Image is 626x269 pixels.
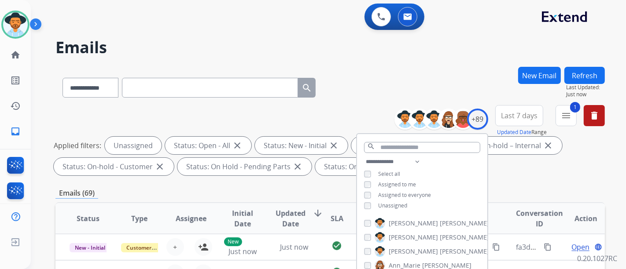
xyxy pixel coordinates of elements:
button: Last 7 days [495,105,543,126]
span: [PERSON_NAME] [389,219,438,228]
span: Unassigned [378,202,407,209]
mat-icon: close [328,140,339,151]
span: Last 7 days [501,114,538,117]
span: [PERSON_NAME] [389,247,438,256]
span: Just now [228,247,257,256]
span: Initial Date [224,208,261,229]
span: Open [571,242,589,252]
p: Applied filters: [54,140,101,151]
div: Status: Open - All [165,137,251,154]
mat-icon: content_copy [544,243,552,251]
p: Emails (69) [55,188,98,199]
mat-icon: list_alt [10,75,21,86]
span: Assigned to me [378,181,416,188]
span: Select all [378,170,400,178]
button: Refresh [564,67,605,84]
mat-icon: check_circle [331,240,342,251]
mat-icon: home [10,50,21,60]
mat-icon: close [543,140,553,151]
mat-icon: arrow_downward [313,208,323,218]
mat-icon: history [10,101,21,111]
span: 1 [570,102,580,113]
span: [PERSON_NAME] [389,233,438,242]
div: Status: New - Initial [255,137,348,154]
div: Status: On Hold - Servicers [315,158,433,175]
div: Status: New - Reply [351,137,444,154]
div: Status: On-hold – Internal [448,137,562,154]
button: 1 [556,105,577,126]
span: New - Initial [70,243,110,252]
img: avatar [3,12,28,37]
span: Conversation ID [516,208,563,229]
span: Just now [566,91,605,98]
span: Type [132,213,148,224]
span: [PERSON_NAME] [440,219,489,228]
div: Status: On-hold - Customer [54,158,174,175]
span: Last Updated: [566,84,605,91]
span: Just now [280,242,308,252]
mat-icon: language [594,243,602,251]
mat-icon: close [292,161,303,172]
span: [PERSON_NAME] [440,233,489,242]
span: [PERSON_NAME] [440,247,489,256]
span: Status [77,213,99,224]
mat-icon: inbox [10,126,21,137]
button: Updated Date [497,129,531,136]
span: Assigned to everyone [378,191,431,199]
mat-icon: search [367,142,375,150]
button: + [166,238,184,256]
span: + [173,242,177,252]
mat-icon: content_copy [492,243,500,251]
mat-icon: close [155,161,165,172]
div: Status: On Hold - Pending Parts [177,158,312,175]
span: Customer Support [121,243,178,252]
span: Updated Date [276,208,306,229]
mat-icon: menu [561,110,571,121]
mat-icon: search [302,83,312,93]
div: Unassigned [105,137,162,154]
p: 0.20.1027RC [577,253,617,264]
mat-icon: close [232,140,243,151]
div: +89 [467,109,488,130]
button: New Email [518,67,561,84]
th: Action [553,203,605,234]
h2: Emails [55,39,605,56]
span: SLA [331,213,343,224]
span: Range [497,128,547,136]
mat-icon: person_add [198,242,209,252]
span: Assignee [176,213,206,224]
mat-icon: delete [589,110,600,121]
p: New [224,237,242,246]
